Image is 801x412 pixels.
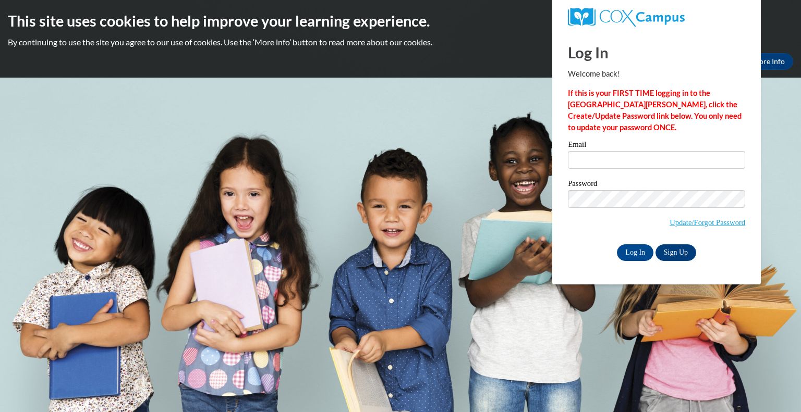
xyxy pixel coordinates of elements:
[617,244,653,261] input: Log In
[568,68,745,80] p: Welcome back!
[8,10,793,31] h2: This site uses cookies to help improve your learning experience.
[568,8,685,27] img: COX Campus
[744,53,793,70] a: More Info
[568,180,745,190] label: Password
[8,36,793,48] p: By continuing to use the site you agree to our use of cookies. Use the ‘More info’ button to read...
[568,8,745,27] a: COX Campus
[568,42,745,63] h1: Log In
[656,244,696,261] a: Sign Up
[568,141,745,151] label: Email
[670,218,745,227] a: Update/Forgot Password
[568,89,742,132] strong: If this is your FIRST TIME logging in to the [GEOGRAPHIC_DATA][PERSON_NAME], click the Create/Upd...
